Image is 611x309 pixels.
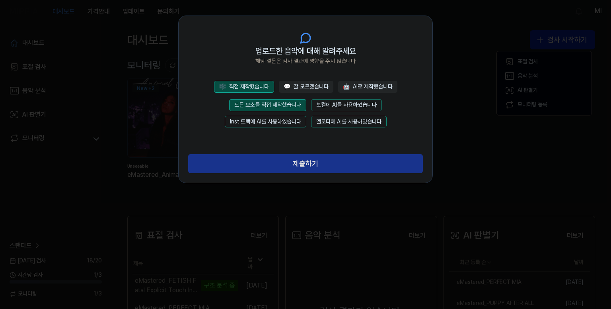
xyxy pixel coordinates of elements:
[255,45,356,57] span: 업로드한 음악에 대해 알려주세요
[311,99,382,111] button: 보컬에 AI를 사용하였습니다
[229,99,306,111] button: 모든 요소를 직접 제작했습니다
[338,81,397,93] button: 🤖AI로 제작했습니다
[279,81,333,93] button: 💬잘 모르겠습니다
[225,116,306,128] button: Inst 트랙에 AI를 사용하였습니다
[188,154,423,173] button: 제출하기
[255,57,356,65] span: 해당 설문은 검사 결과에 영향을 주지 않습니다
[219,83,226,90] span: 🎼
[284,83,290,90] span: 💬
[343,83,350,90] span: 🤖
[214,81,274,93] button: 🎼직접 제작했습니다
[311,116,387,128] button: 멜로디에 AI를 사용하였습니다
